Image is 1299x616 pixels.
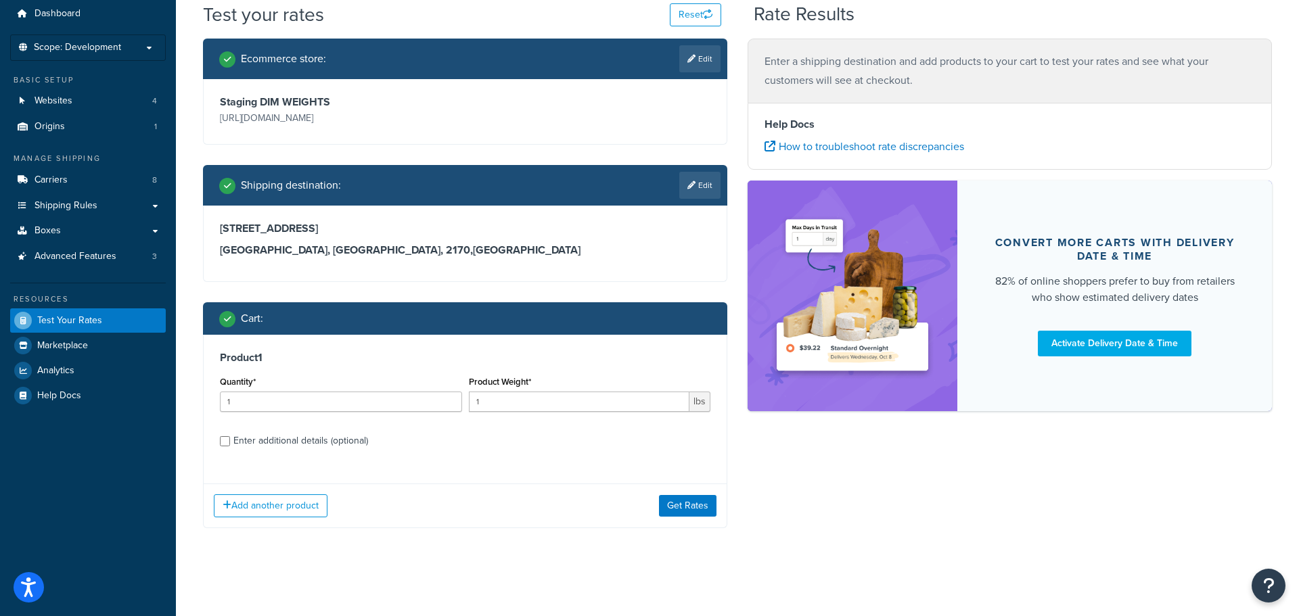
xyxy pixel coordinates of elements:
[220,392,462,412] input: 0.0
[35,174,68,186] span: Carriers
[10,114,166,139] a: Origins1
[37,365,74,377] span: Analytics
[754,4,854,25] h2: Rate Results
[203,1,324,28] h1: Test your rates
[10,244,166,269] a: Advanced Features3
[154,121,157,133] span: 1
[37,315,102,327] span: Test Your Rates
[220,351,710,364] h3: Product 1
[152,95,157,107] span: 4
[10,168,166,193] li: Carriers
[659,495,716,517] button: Get Rates
[765,52,1255,90] p: Enter a shipping destination and add products to your cart to test your rates and see what your c...
[765,139,964,154] a: How to troubleshoot rate discrepancies
[10,74,166,86] div: Basic Setup
[152,251,157,262] span: 3
[220,243,710,257] h3: [GEOGRAPHIC_DATA], [GEOGRAPHIC_DATA], 2170 , [GEOGRAPHIC_DATA]
[241,312,263,325] h2: Cart :
[10,193,166,218] a: Shipping Rules
[670,3,721,26] button: Reset
[10,333,166,358] a: Marketplace
[679,45,721,72] a: Edit
[679,172,721,199] a: Edit
[220,436,230,446] input: Enter additional details (optional)
[35,8,81,20] span: Dashboard
[10,218,166,243] a: Boxes
[220,377,256,387] label: Quantity*
[689,392,710,412] span: lbs
[10,89,166,114] a: Websites4
[152,174,157,186] span: 8
[10,114,166,139] li: Origins
[10,168,166,193] a: Carriers8
[10,153,166,164] div: Manage Shipping
[10,383,166,408] a: Help Docs
[35,225,61,237] span: Boxes
[241,53,326,65] h2: Ecommerce store :
[35,200,97,212] span: Shipping Rules
[1038,331,1191,356] a: Activate Delivery Date & Time
[220,222,710,235] h3: [STREET_ADDRESS]
[37,390,81,402] span: Help Docs
[214,494,327,517] button: Add another product
[990,273,1239,306] div: 82% of online shoppers prefer to buy from retailers who show estimated delivery dates
[765,116,1255,133] h4: Help Docs
[469,377,531,387] label: Product Weight*
[10,1,166,26] a: Dashboard
[37,340,88,352] span: Marketplace
[220,109,462,128] p: [URL][DOMAIN_NAME]
[1252,569,1285,602] button: Open Resource Center
[10,308,166,333] a: Test Your Rates
[233,431,368,450] div: Enter additional details (optional)
[35,251,116,262] span: Advanced Features
[220,95,462,109] h3: Staging DIM WEIGHTS
[35,121,65,133] span: Origins
[35,95,72,107] span: Websites
[768,201,937,391] img: feature-image-ddt-36eae7f7280da8017bfb280eaccd9c446f90b1fe08728e4019434db127062ab4.png
[469,392,690,412] input: 0.00
[990,236,1239,263] div: Convert more carts with delivery date & time
[34,42,121,53] span: Scope: Development
[10,293,166,305] div: Resources
[10,89,166,114] li: Websites
[10,244,166,269] li: Advanced Features
[10,358,166,383] a: Analytics
[241,179,341,191] h2: Shipping destination :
